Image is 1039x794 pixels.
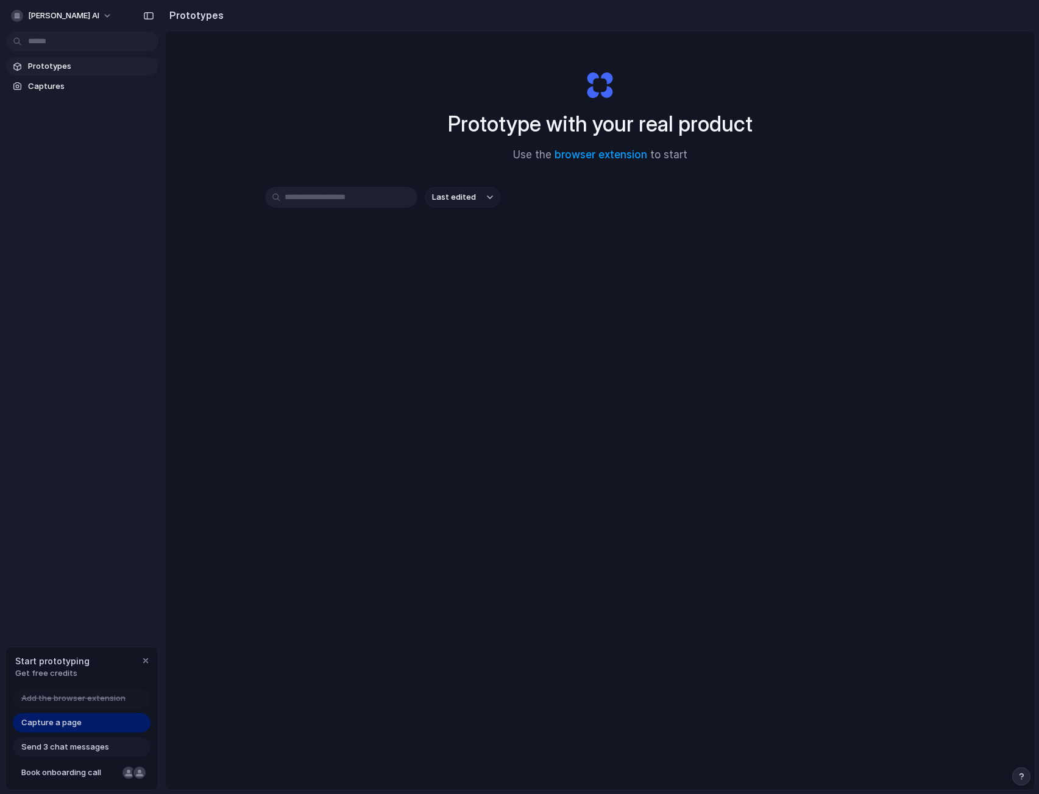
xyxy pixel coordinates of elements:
span: Use the to start [513,147,687,163]
button: [PERSON_NAME] AI [6,6,118,26]
span: Last edited [432,191,476,203]
span: Start prototyping [15,655,90,667]
a: Prototypes [6,57,158,76]
span: Capture a page [21,717,82,729]
span: Captures [28,80,154,93]
h1: Prototype with your real product [448,108,753,140]
span: Prototypes [28,60,154,72]
button: Last edited [425,187,500,208]
div: Nicole Kubica [121,765,136,780]
span: Send 3 chat messages [21,741,109,753]
span: [PERSON_NAME] AI [28,10,99,22]
span: Add the browser extension [21,692,126,704]
a: browser extension [555,149,647,161]
div: Christian Iacullo [132,765,147,780]
h2: Prototypes [165,8,224,23]
a: Captures [6,77,158,96]
span: Book onboarding call [21,767,118,779]
span: Get free credits [15,667,90,680]
a: Book onboarding call [13,763,151,782]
